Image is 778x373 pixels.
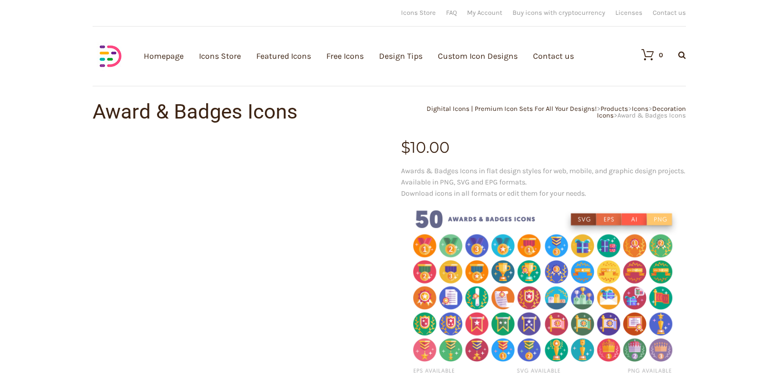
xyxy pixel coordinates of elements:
div: 0 [659,52,663,58]
a: My Account [467,9,502,16]
a: Icons Store [401,9,436,16]
span: Award & Badges Icons [617,111,686,119]
bdi: 10.00 [401,138,450,157]
a: 0 [631,49,663,61]
h1: Award & Badges Icons [93,102,389,122]
a: Licenses [615,9,642,16]
a: Dighital Icons | Premium Icon Sets For All Your Designs! [427,105,597,112]
a: Products [601,105,628,112]
a: Icons [632,105,649,112]
a: Decoration Icons [597,105,686,119]
div: > > > > [389,105,686,119]
span: $ [401,138,410,157]
a: Contact us [653,9,686,16]
a: Buy icons with cryptocurrency [513,9,605,16]
a: FAQ [446,9,457,16]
